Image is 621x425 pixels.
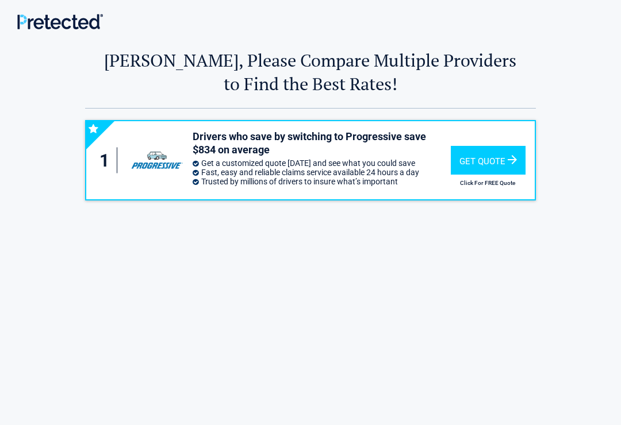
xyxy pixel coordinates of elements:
[17,14,103,29] img: Main Logo
[193,168,451,177] li: Fast, easy and reliable claims service available 24 hours a day
[85,48,535,95] h2: [PERSON_NAME], Please Compare Multiple Providers to Find the Best Rates!
[451,180,524,186] h2: Click For FREE Quote
[98,148,117,173] div: 1
[193,177,451,186] li: Trusted by millions of drivers to insure what’s important
[451,146,526,175] div: Get Quote
[127,146,186,175] img: progressive's logo
[193,159,451,168] li: Get a customized quote [DATE] and see what you could save
[193,130,451,157] h3: Drivers who save by switching to Progressive save $834 on average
